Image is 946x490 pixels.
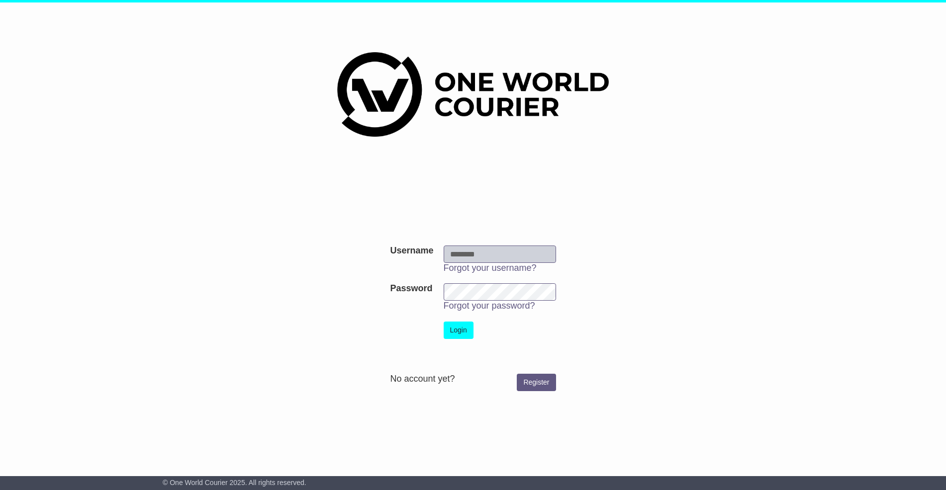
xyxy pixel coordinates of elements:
[390,374,556,385] div: No account yet?
[517,374,556,391] a: Register
[163,479,306,487] span: © One World Courier 2025. All rights reserved.
[337,52,609,137] img: One World
[444,263,537,273] a: Forgot your username?
[444,301,535,311] a: Forgot your password?
[444,322,473,339] button: Login
[390,245,433,256] label: Username
[390,283,432,294] label: Password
